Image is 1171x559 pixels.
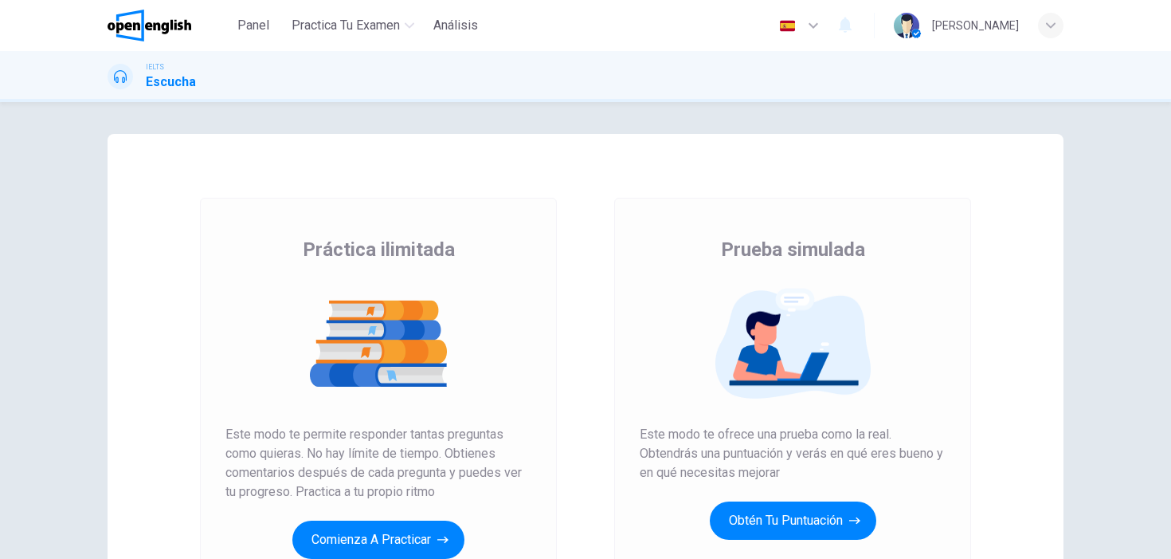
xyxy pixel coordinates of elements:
[433,16,478,35] span: Análisis
[146,73,196,92] h1: Escucha
[108,10,191,41] img: OpenEnglish logo
[932,16,1019,35] div: [PERSON_NAME]
[427,11,484,40] button: Análisis
[777,20,797,32] img: es
[894,13,919,38] img: Profile picture
[285,11,421,40] button: Practica tu examen
[108,10,228,41] a: OpenEnglish logo
[225,425,531,502] span: Este modo te permite responder tantas preguntas como quieras. No hay límite de tiempo. Obtienes c...
[710,502,876,540] button: Obtén tu puntuación
[237,16,269,35] span: Panel
[228,11,279,40] button: Panel
[146,61,164,73] span: IELTS
[303,237,455,262] span: Práctica ilimitada
[292,521,464,559] button: Comienza a practicar
[292,16,400,35] span: Practica tu examen
[640,425,946,482] span: Este modo te ofrece una prueba como la real. Obtendrás una puntuación y verás en qué eres bueno y...
[721,237,865,262] span: Prueba simulada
